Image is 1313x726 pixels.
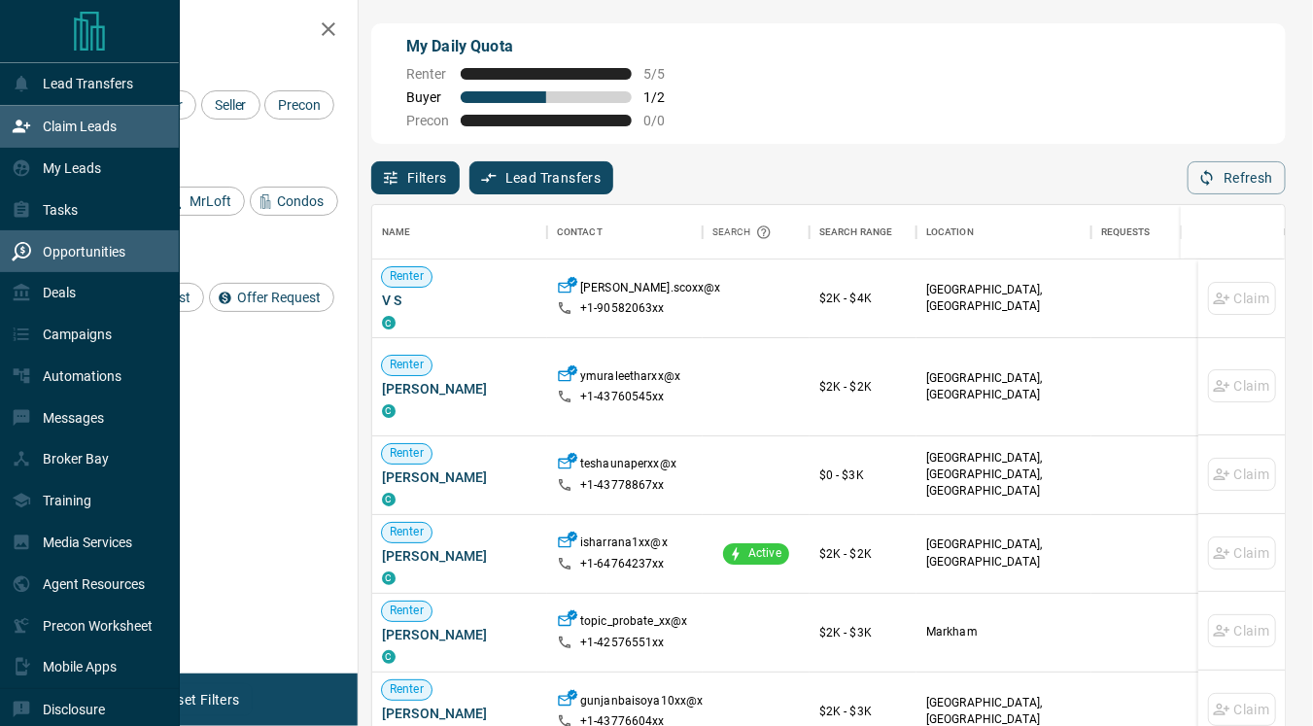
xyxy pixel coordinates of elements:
[580,300,665,317] p: +1- 90582063xx
[382,268,432,285] span: Renter
[469,161,614,194] button: Lead Transfers
[580,368,680,389] p: ymuraleetharxx@x
[372,205,547,259] div: Name
[819,703,907,720] p: $2K - $3K
[580,635,665,651] p: +1- 42576551xx
[382,467,537,487] span: [PERSON_NAME]
[382,603,432,619] span: Renter
[580,280,721,300] p: [PERSON_NAME].scoxx@x
[926,205,974,259] div: Location
[382,379,537,398] span: [PERSON_NAME]
[926,282,1082,315] p: [GEOGRAPHIC_DATA], [GEOGRAPHIC_DATA]
[580,535,668,555] p: isharrana1xx@x
[382,681,432,698] span: Renter
[382,704,537,723] span: [PERSON_NAME]
[382,404,396,418] div: condos.ca
[382,524,432,540] span: Renter
[819,205,893,259] div: Search Range
[382,625,537,644] span: [PERSON_NAME]
[382,493,396,506] div: condos.ca
[819,378,907,396] p: $2K - $2K
[62,19,338,43] h2: Filters
[580,389,665,405] p: +1- 43760545xx
[712,205,777,259] div: Search
[926,624,1082,640] p: Markham
[643,66,686,82] span: 5 / 5
[161,187,245,216] div: MrLoft
[230,290,328,305] span: Offer Request
[1101,205,1151,259] div: Requests
[926,370,1082,403] p: [GEOGRAPHIC_DATA], [GEOGRAPHIC_DATA]
[819,290,907,307] p: $2K - $4K
[406,35,686,58] p: My Daily Quota
[580,456,676,476] p: teshaunaperxx@x
[819,467,907,484] p: $0 - $3K
[271,193,331,209] span: Condos
[1188,161,1286,194] button: Refresh
[183,193,238,209] span: MrLoft
[643,89,686,105] span: 1 / 2
[1091,205,1266,259] div: Requests
[916,205,1091,259] div: Location
[547,205,703,259] div: Contact
[580,556,665,572] p: +1- 64764237xx
[264,90,334,120] div: Precon
[201,90,260,120] div: Seller
[271,97,328,113] span: Precon
[643,113,686,128] span: 0 / 0
[926,536,1082,570] p: [GEOGRAPHIC_DATA], [GEOGRAPHIC_DATA]
[819,624,907,641] p: $2K - $3K
[557,205,603,259] div: Contact
[406,66,449,82] span: Renter
[382,650,396,664] div: condos.ca
[741,545,789,562] span: Active
[810,205,916,259] div: Search Range
[382,357,432,373] span: Renter
[382,205,411,259] div: Name
[580,477,665,494] p: +1- 43778867xx
[382,571,396,585] div: condos.ca
[148,683,252,716] button: Reset Filters
[250,187,338,216] div: Condos
[208,97,254,113] span: Seller
[580,693,703,713] p: gunjanbaisoya10xx@x
[926,450,1082,500] p: [GEOGRAPHIC_DATA], [GEOGRAPHIC_DATA], [GEOGRAPHIC_DATA]
[382,291,537,310] span: V S
[382,445,432,462] span: Renter
[406,113,449,128] span: Precon
[580,613,687,634] p: topic_probate_xx@x
[819,545,907,563] p: $2K - $2K
[371,161,460,194] button: Filters
[209,283,334,312] div: Offer Request
[382,316,396,329] div: condos.ca
[406,89,449,105] span: Buyer
[382,546,537,566] span: [PERSON_NAME]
